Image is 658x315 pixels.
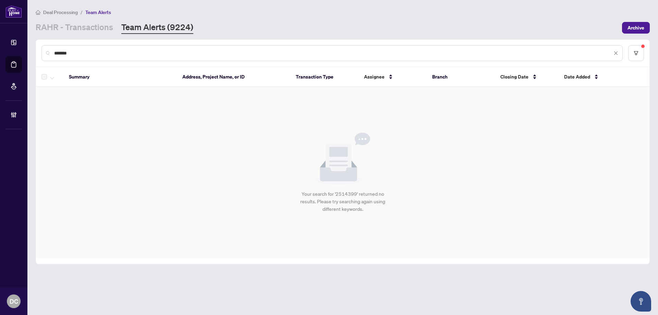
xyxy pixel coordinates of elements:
[500,73,528,81] span: Closing Date
[622,22,650,34] button: Archive
[63,67,177,87] th: Summary
[564,73,590,81] span: Date Added
[631,291,651,312] button: Open asap
[10,296,18,306] span: DC
[36,10,40,15] span: home
[177,67,290,87] th: Address, Project Name, or ID
[315,133,370,185] img: Null State Icon
[628,45,644,61] button: filter
[364,73,385,81] span: Assignee
[495,67,559,87] th: Closing Date
[81,8,83,16] li: /
[559,67,641,87] th: Date Added
[121,22,193,34] a: Team Alerts (9224)
[43,9,78,15] span: Deal Processing
[634,51,638,56] span: filter
[613,51,618,56] span: close
[290,67,358,87] th: Transaction Type
[5,5,22,18] img: logo
[36,22,113,34] a: RAHR - Transactions
[358,67,427,87] th: Assignee
[427,67,495,87] th: Branch
[85,9,111,15] span: Team Alerts
[627,22,644,33] span: Archive
[296,190,389,213] div: Your search for '2514399' returned no results. Please try searching again using different keywords.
